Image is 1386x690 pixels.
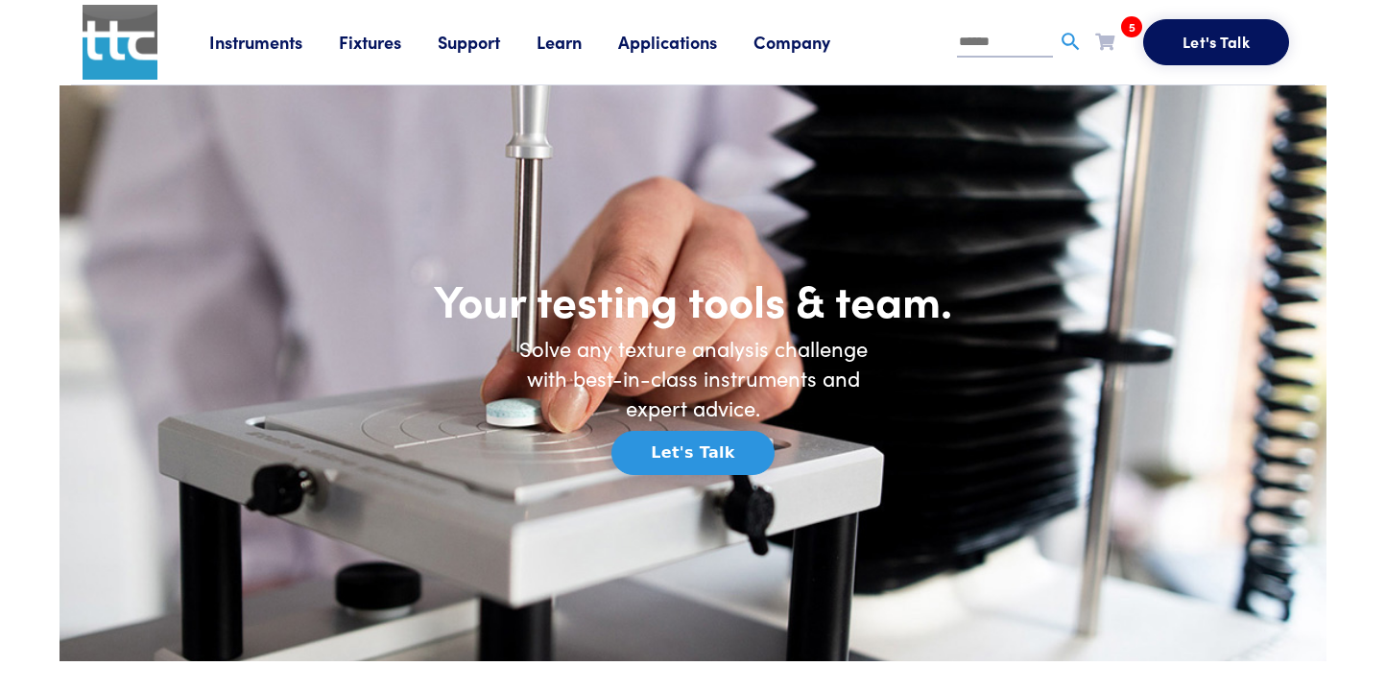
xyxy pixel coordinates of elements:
button: Let's Talk [1143,19,1289,65]
a: Fixtures [339,30,438,54]
h1: Your testing tools & team. [309,272,1077,327]
a: 5 [1095,29,1114,53]
span: 5 [1121,16,1142,37]
a: Company [753,30,867,54]
a: Learn [537,30,618,54]
button: Let's Talk [611,431,774,475]
a: Support [438,30,537,54]
h6: Solve any texture analysis challenge with best-in-class instruments and expert advice. [501,334,885,422]
a: Applications [618,30,753,54]
img: ttc_logo_1x1_v1.0.png [83,5,157,80]
a: Instruments [209,30,339,54]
